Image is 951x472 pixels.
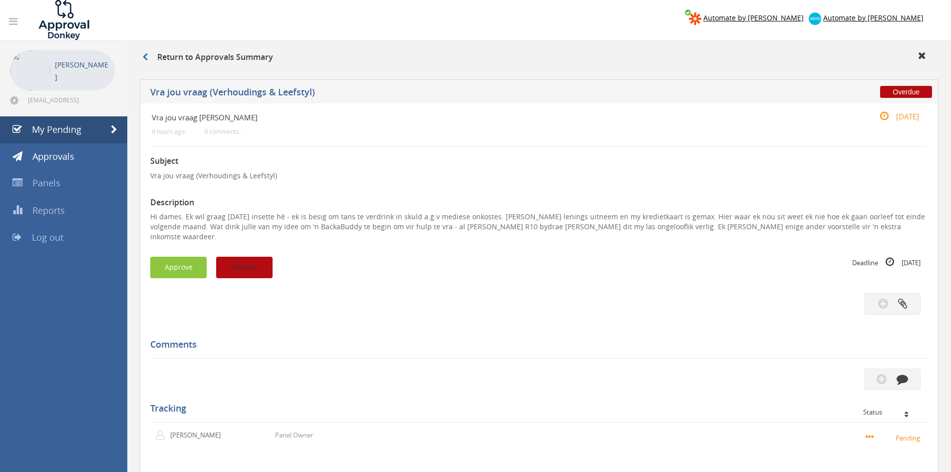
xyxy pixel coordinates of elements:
small: 9 hours ago [152,128,185,135]
h5: Vra jou vraag (Verhoudings & Leefstyl) [150,87,696,100]
small: 0 comments... [205,128,244,135]
img: user-icon.png [155,431,170,441]
small: [DATE] [869,111,919,122]
span: [EMAIL_ADDRESS][DOMAIN_NAME] [28,96,113,104]
p: Panel Owner [275,431,313,440]
div: Status [863,409,921,416]
span: Overdue [880,86,932,98]
img: xero-logo.png [809,12,821,25]
h5: Comments [150,340,921,350]
h3: Subject [150,157,928,166]
span: Approvals [32,150,74,162]
p: Hi dames. Ek wil graag [DATE] insette hè - ek is besig om tans te verdrink in skuld a.g.v mediese... [150,212,928,242]
small: Deadline [DATE] [852,257,921,268]
h3: Description [150,198,928,207]
span: My Pending [32,123,81,135]
span: Automate by [PERSON_NAME] [823,13,924,22]
h4: Vra jou vraag [PERSON_NAME] [152,113,797,122]
button: Approve [150,257,207,278]
span: Panels [32,177,60,189]
span: Reports [32,204,65,216]
button: Decline [216,257,273,278]
small: Pending [866,432,923,443]
p: Vra jou vraag (Verhoudings & Leefstyl) [150,171,928,181]
h3: Return to Approvals Summary [142,53,273,62]
span: Log out [32,231,63,243]
p: [PERSON_NAME] [55,58,110,83]
img: zapier-logomark.png [689,12,701,25]
h5: Tracking [150,404,921,414]
span: Automate by [PERSON_NAME] [703,13,804,22]
p: [PERSON_NAME] [170,431,228,440]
